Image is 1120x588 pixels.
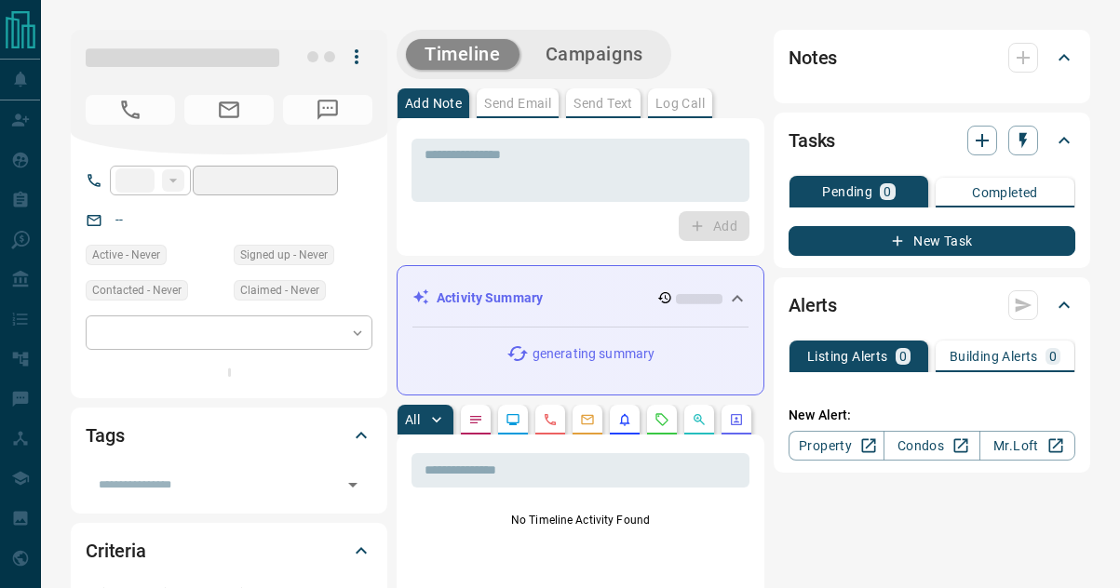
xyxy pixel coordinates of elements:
span: Claimed - Never [240,281,319,300]
div: Tags [86,413,372,458]
p: 0 [884,185,891,198]
h2: Alerts [789,290,837,320]
svg: Requests [654,412,669,427]
svg: Opportunities [692,412,707,427]
button: New Task [789,226,1075,256]
p: No Timeline Activity Found [412,512,749,528]
h2: Notes [789,43,837,73]
button: Campaigns [527,39,662,70]
a: Condos [884,431,979,461]
p: Building Alerts [950,350,1038,363]
p: Listing Alerts [807,350,888,363]
svg: Lead Browsing Activity [506,412,520,427]
h2: Tags [86,421,124,450]
svg: Emails [580,412,595,427]
span: Active - Never [92,246,160,264]
p: generating summary [533,344,654,364]
p: Add Note [405,97,462,110]
svg: Notes [468,412,483,427]
p: 0 [899,350,907,363]
span: No Number [86,95,175,125]
a: Mr.Loft [979,431,1075,461]
button: Timeline [406,39,520,70]
a: Property [789,431,884,461]
span: Contacted - Never [92,281,182,300]
div: Alerts [789,283,1075,327]
svg: Listing Alerts [617,412,632,427]
svg: Calls [543,412,558,427]
svg: Agent Actions [729,412,744,427]
p: Pending [822,185,872,198]
p: Completed [972,186,1038,199]
p: All [405,413,420,426]
div: Tasks [789,118,1075,163]
div: Notes [789,35,1075,80]
p: Activity Summary [437,288,543,308]
span: Signed up - Never [240,246,328,264]
a: -- [115,212,123,227]
div: Criteria [86,528,372,573]
p: 0 [1049,350,1057,363]
span: No Email [184,95,274,125]
p: New Alert: [789,406,1075,425]
h2: Criteria [86,536,146,566]
button: Open [340,472,366,498]
span: No Number [283,95,372,125]
div: Activity Summary [412,281,749,315]
h2: Tasks [789,126,835,155]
